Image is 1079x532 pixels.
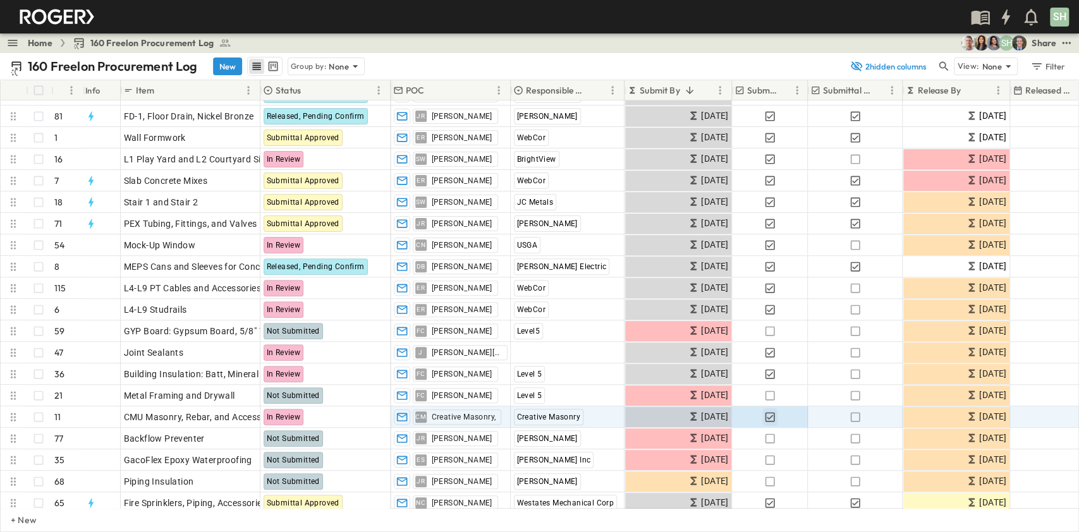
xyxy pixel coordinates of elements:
[124,454,252,466] span: GacoFlex Epoxy Waterproofing
[267,348,301,357] span: In Review
[54,432,63,445] p: 77
[517,477,578,486] span: [PERSON_NAME]
[432,476,492,487] span: [PERSON_NAME]
[406,84,425,97] p: POC
[267,305,301,314] span: In Review
[54,196,63,209] p: 18
[999,35,1014,51] div: Steven Habon (shabon@guzmangc.com)
[432,433,492,444] span: [PERSON_NAME]
[54,282,66,294] p: 115
[918,84,961,97] p: Release By
[432,111,492,121] span: [PERSON_NAME]
[54,346,63,359] p: 47
[267,327,320,336] span: Not Submitted
[124,389,235,402] span: Metal Framing and Drywall
[267,198,339,207] span: Submittal Approved
[267,413,301,421] span: In Review
[54,325,64,337] p: 59
[432,498,492,508] span: [PERSON_NAME]
[417,137,425,138] span: ER
[979,281,1006,295] span: [DATE]
[432,219,492,229] span: [PERSON_NAME]
[526,84,588,97] p: Responsible Contractor
[701,281,728,295] span: [DATE]
[823,84,872,97] p: Submittal Approved?
[1050,8,1069,27] div: SH
[517,155,556,164] span: BrightView
[701,302,728,317] span: [DATE]
[683,83,697,97] button: Sort
[701,366,728,381] span: [DATE]
[789,83,805,98] button: Menu
[963,83,977,97] button: Sort
[124,282,261,294] span: L4-L9 PT Cables and Accessories
[329,60,349,73] p: None
[124,346,184,359] span: Joint Sealants
[979,302,1006,317] span: [DATE]
[418,352,422,353] span: J
[124,411,282,423] span: CMU Masonry, Rebar, and Accessories
[432,455,492,465] span: [PERSON_NAME]
[517,305,546,314] span: WebCor
[417,223,425,224] span: JR
[979,216,1006,231] span: [DATE]
[267,133,339,142] span: Submittal Approved
[701,323,728,338] span: [DATE]
[1011,35,1027,51] img: Jared Salin (jsalin@cahill-sf.com)
[432,369,492,379] span: [PERSON_NAME]
[124,432,205,445] span: Backflow Preventer
[701,216,728,231] span: [DATE]
[712,83,728,98] button: Menu
[54,303,59,316] p: 6
[747,84,777,97] p: Submitted?
[28,37,52,49] a: Home
[124,475,194,488] span: Piping Insulation
[124,174,208,187] span: Slab Concrete Mixes
[432,390,492,401] span: [PERSON_NAME]
[371,83,386,98] button: Menu
[417,395,425,396] span: FC
[701,152,728,166] span: [DATE]
[54,174,59,187] p: 7
[1032,37,1056,49] div: Share
[517,219,578,228] span: [PERSON_NAME]
[979,409,1006,424] span: [DATE]
[1030,59,1066,73] div: Filter
[249,59,264,74] button: row view
[973,35,989,51] img: Kim Bowen (kbowen@cahill-sf.com)
[517,112,578,121] span: [PERSON_NAME]
[701,259,728,274] span: [DATE]
[517,327,540,336] span: Level5
[517,499,614,507] span: Westates Mechanical Corp
[51,80,83,100] div: #
[54,131,58,144] p: 1
[701,130,728,145] span: [DATE]
[843,57,934,75] button: 2hidden columns
[124,497,267,509] span: Fire Sprinklers, Piping, Accessories
[1059,35,1074,51] button: test
[213,57,242,75] button: New
[432,412,496,422] span: Creative Masonry,
[11,514,18,526] p: + New
[124,153,320,166] span: L1 Play Yard and L2 Courtyard Site Furnishings
[1025,84,1075,97] p: Released Date
[979,238,1006,252] span: [DATE]
[124,131,186,144] span: Wall Formwork
[83,80,121,100] div: Info
[267,155,301,164] span: In Review
[874,83,888,97] button: Sort
[124,303,187,316] span: L4-L9 Studrails
[267,176,339,185] span: Submittal Approved
[640,84,680,97] p: Submit By
[517,391,542,400] span: Level 5
[701,409,728,424] span: [DATE]
[267,370,301,378] span: In Review
[417,266,425,267] span: DB
[54,497,64,509] p: 65
[979,431,1006,445] span: [DATE]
